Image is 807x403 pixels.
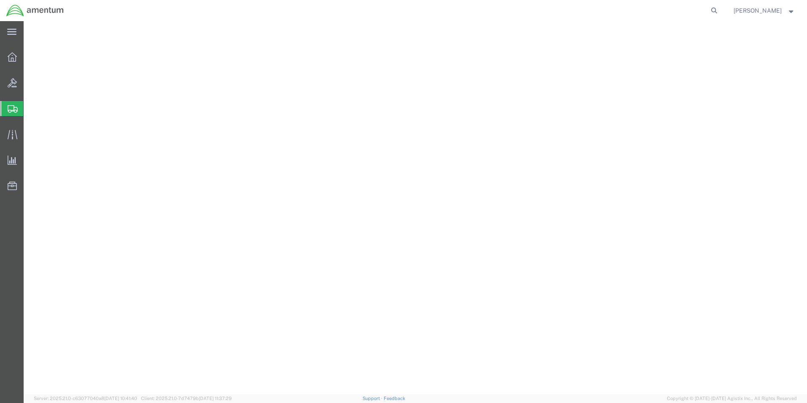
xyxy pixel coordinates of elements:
span: [DATE] 11:37:29 [199,396,232,401]
button: [PERSON_NAME] [733,5,796,16]
img: logo [6,4,64,17]
span: Client: 2025.21.0-7d7479b [141,396,232,401]
a: Feedback [384,396,405,401]
iframe: FS Legacy Container [24,21,807,394]
a: Support [363,396,384,401]
span: Server: 2025.21.0-c63077040a8 [34,396,137,401]
span: Valentin Ortega [734,6,782,15]
span: Copyright © [DATE]-[DATE] Agistix Inc., All Rights Reserved [667,395,797,402]
span: [DATE] 10:41:40 [104,396,137,401]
